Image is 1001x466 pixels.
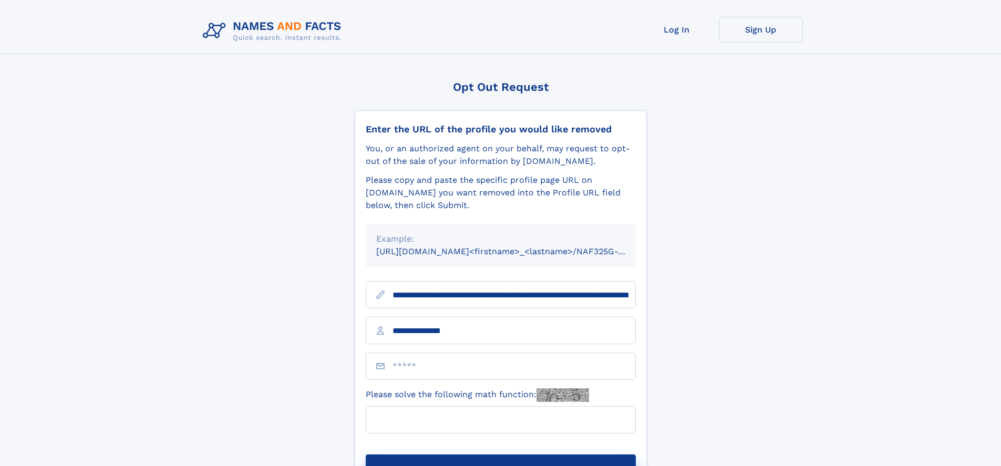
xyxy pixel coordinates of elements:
div: You, or an authorized agent on your behalf, may request to opt-out of the sale of your informatio... [366,142,636,168]
div: Enter the URL of the profile you would like removed [366,123,636,135]
label: Please solve the following math function: [366,388,589,402]
div: Opt Out Request [355,80,647,94]
small: [URL][DOMAIN_NAME]<firstname>_<lastname>/NAF325G-xxxxxxxx [376,246,656,256]
a: Log In [635,17,719,43]
img: Logo Names and Facts [199,17,350,45]
div: Example: [376,233,625,245]
div: Please copy and paste the specific profile page URL on [DOMAIN_NAME] you want removed into the Pr... [366,174,636,212]
a: Sign Up [719,17,803,43]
